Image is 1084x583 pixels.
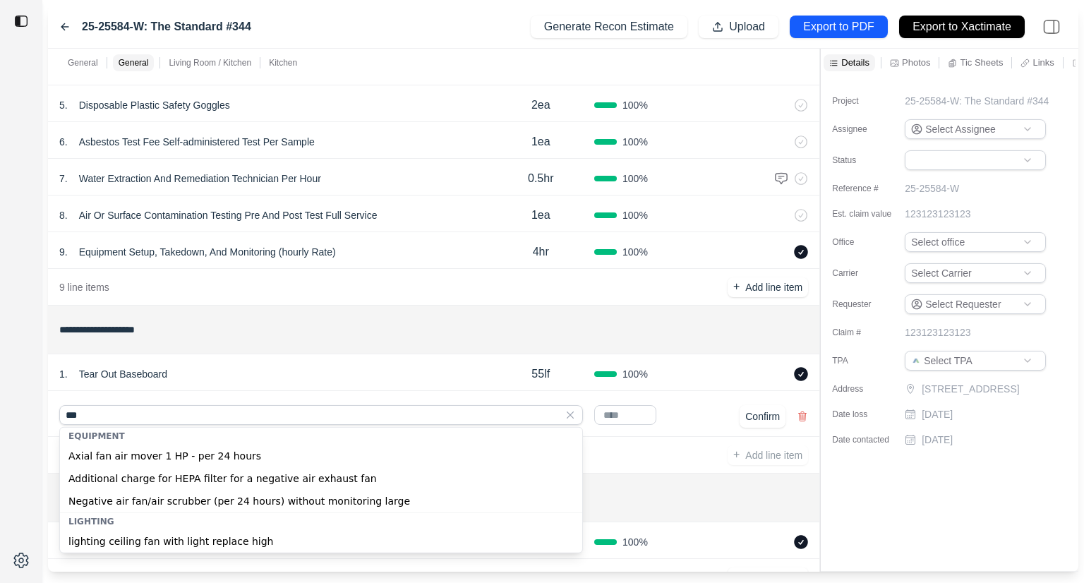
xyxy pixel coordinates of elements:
[922,382,1049,396] p: [STREET_ADDRESS]
[905,94,1049,108] p: 25-25584-W: The Standard #344
[59,367,68,381] p: 1 .
[622,535,648,549] span: 100 %
[740,405,785,428] button: Confirm
[73,205,383,225] p: Air Or Surface Contamination Testing Pre And Post Test Full Service
[832,183,903,194] label: Reference #
[59,172,68,186] p: 7 .
[60,490,582,512] div: Negative air fan/air scrubber (per 24 hours) without monitoring large
[622,245,648,259] span: 100 %
[905,181,959,196] p: 25-25584-W
[729,19,765,35] p: Upload
[60,467,582,490] div: Additional charge for HEPA filter for a negative air exhaust fan
[832,409,903,420] label: Date loss
[774,172,788,186] img: comment
[82,18,251,35] label: 25-25584-W: The Standard #344
[544,19,674,35] p: Generate Recon Estimate
[73,169,327,188] p: Water Extraction And Remediation Technician Per Hour
[169,57,251,68] p: Living Room / Kitchen
[622,208,648,222] span: 100 %
[622,98,648,112] span: 100 %
[832,327,903,338] label: Claim #
[73,242,342,262] p: Equipment Setup, Takedown, And Monitoring (hourly Rate)
[269,57,297,68] p: Kitchen
[1036,11,1067,42] img: right-panel.svg
[832,355,903,366] label: TPA
[531,16,687,38] button: Generate Recon Estimate
[832,208,903,220] label: Est. claim value
[622,172,648,186] span: 100 %
[60,428,582,445] div: EQUIPMENT
[73,364,173,384] p: Tear Out Baseboard
[531,366,550,383] p: 55lf
[832,268,903,279] label: Carrier
[841,56,869,68] p: Details
[905,325,970,339] p: 123123123123
[531,97,550,114] p: 2ea
[832,95,903,107] label: Project
[60,513,582,530] div: LIGHTING
[533,244,549,260] p: 4hr
[531,133,550,150] p: 1ea
[528,170,553,187] p: 0.5hr
[832,299,903,310] label: Requester
[68,57,98,68] p: General
[73,132,320,152] p: Asbestos Test Fee Self-administered Test Per Sample
[59,208,68,222] p: 8 .
[728,277,808,297] button: +Add line item
[531,207,550,224] p: 1ea
[745,280,802,294] p: Add line item
[1032,56,1054,68] p: Links
[905,207,970,221] p: 123123123123
[59,98,68,112] p: 5 .
[60,445,582,467] div: Axial fan air mover 1 HP - per 24 hours
[119,57,149,68] p: General
[59,135,68,149] p: 6 .
[832,124,903,135] label: Assignee
[73,95,236,115] p: Disposable Plastic Safety Goggles
[960,56,1003,68] p: Tic Sheets
[913,19,1011,35] p: Export to Xactimate
[699,16,778,38] button: Upload
[733,279,740,295] p: +
[622,135,648,149] span: 100 %
[922,433,953,447] p: [DATE]
[832,236,903,248] label: Office
[832,434,903,445] label: Date contacted
[59,280,109,294] p: 9 line items
[902,56,930,68] p: Photos
[60,530,582,553] div: lighting ceiling fan with light replace high
[832,383,903,395] label: Address
[622,367,648,381] span: 100 %
[832,155,903,166] label: Status
[59,245,68,259] p: 9 .
[899,16,1025,38] button: Export to Xactimate
[14,14,28,28] img: toggle sidebar
[790,16,888,38] button: Export to PDF
[803,19,874,35] p: Export to PDF
[922,407,953,421] p: [DATE]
